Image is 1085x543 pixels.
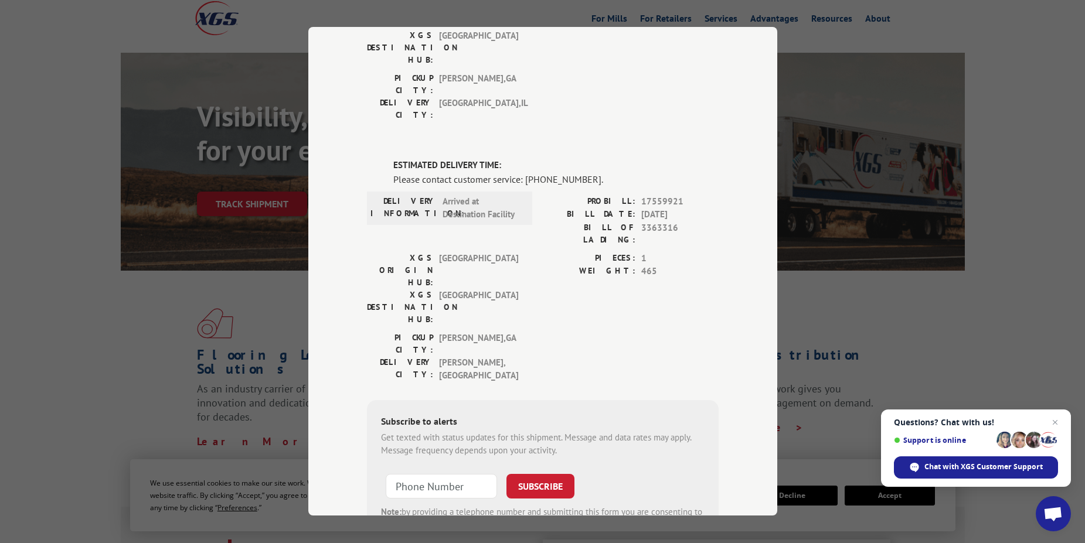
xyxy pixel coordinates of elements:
label: ESTIMATED DELIVERY TIME: [393,159,719,172]
span: [GEOGRAPHIC_DATA] [439,29,518,66]
label: BILL DATE: [543,208,635,221]
label: DELIVERY INFORMATION: [370,195,437,221]
span: [PERSON_NAME] , GA [439,332,518,356]
label: PIECES: [543,252,635,265]
span: 1 [641,252,719,265]
label: XGS DESTINATION HUB: [367,289,433,326]
span: [PERSON_NAME] , GA [439,72,518,97]
span: 3363316 [641,221,719,246]
span: Arrived at Destination Facility [443,195,522,221]
label: PICKUP CITY: [367,332,433,356]
label: XGS DESTINATION HUB: [367,29,433,66]
span: Support is online [894,436,992,445]
div: Subscribe to alerts [381,414,705,431]
span: Chat with XGS Customer Support [924,462,1043,472]
span: [GEOGRAPHIC_DATA] [439,289,518,326]
button: SUBSCRIBE [506,474,574,498]
span: [PERSON_NAME] , [GEOGRAPHIC_DATA] [439,356,518,383]
a: Open chat [1036,496,1071,531]
span: [DATE] [641,208,719,221]
label: XGS ORIGIN HUB: [367,252,433,289]
label: PICKUP CITY: [367,72,433,97]
span: 17559921 [641,195,719,209]
span: [GEOGRAPHIC_DATA] [439,252,518,289]
label: PROBILL: [543,195,635,209]
label: DELIVERY CITY: [367,356,433,383]
span: Chat with XGS Customer Support [894,456,1058,479]
div: Get texted with status updates for this shipment. Message and data rates may apply. Message frequ... [381,431,705,457]
div: Please contact customer service: [PHONE_NUMBER]. [393,172,719,186]
label: BILL OF LADING: [543,221,635,246]
strong: Note: [381,506,402,517]
span: 465 [641,265,719,278]
label: DELIVERY CITY: [367,97,433,121]
input: Phone Number [386,474,497,498]
span: [GEOGRAPHIC_DATA] , IL [439,97,518,121]
label: WEIGHT: [543,265,635,278]
span: Questions? Chat with us! [894,418,1058,427]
